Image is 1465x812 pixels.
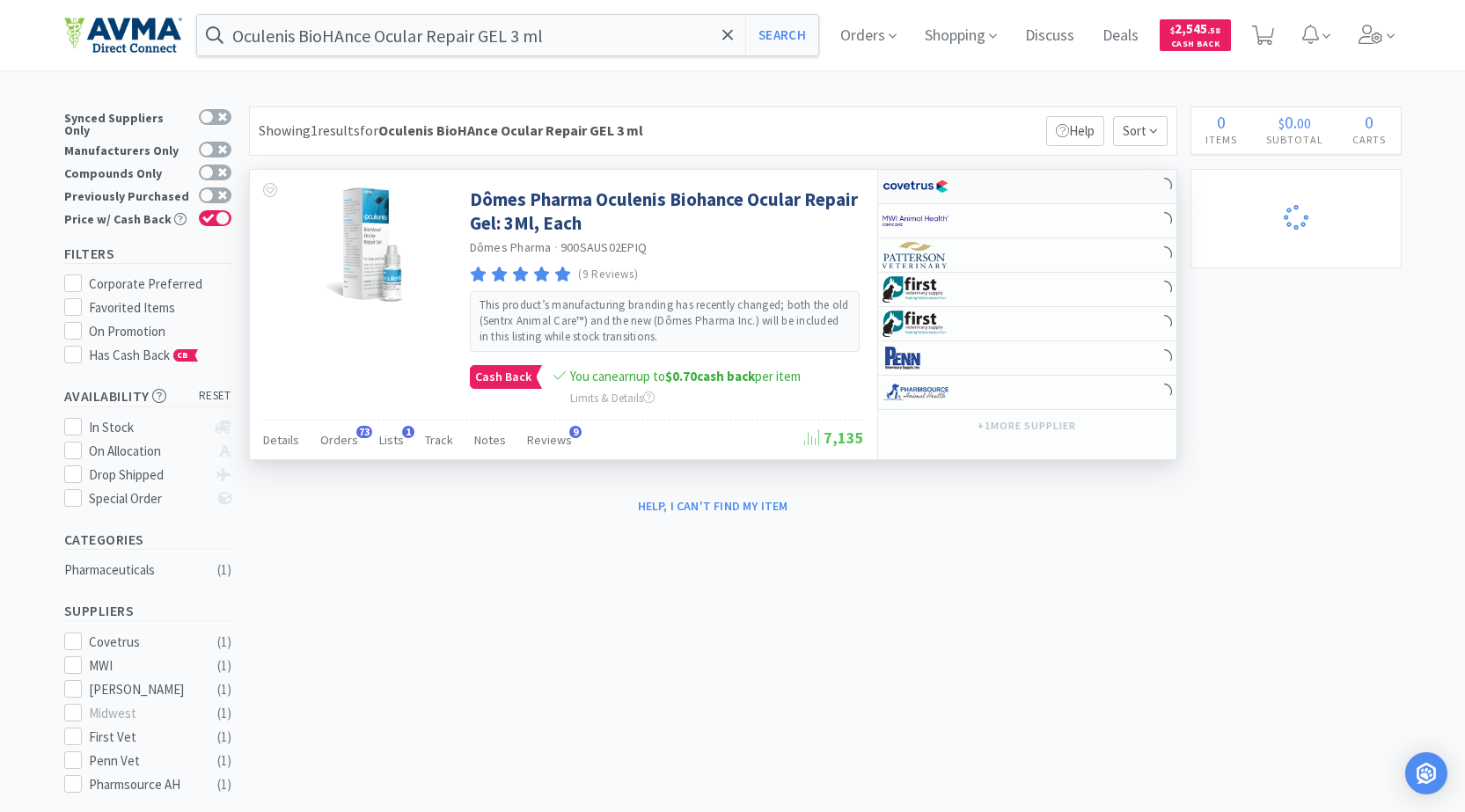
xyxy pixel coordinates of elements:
div: Midwest [89,703,198,724]
span: CB [174,350,192,361]
h5: Availability [64,386,231,406]
div: ( 1 ) [217,750,231,772]
div: MWI [89,655,198,677]
span: 73 [356,426,372,438]
span: Notes [474,432,506,448]
div: ( 1 ) [217,774,231,795]
div: In Stock [89,417,206,438]
span: $ [1170,25,1175,36]
span: Details [263,432,299,448]
div: Special Order [89,488,206,509]
span: Lists [379,432,404,448]
span: You can earn up to per item [570,368,801,384]
img: f6b2451649754179b5b4e0c70c3f7cb0_2.png [883,208,949,234]
h4: Carts [1338,131,1401,148]
img: 67d67680309e4a0bb49a5ff0391dcc42_6.png [883,276,949,303]
p: Help [1046,116,1104,146]
div: Showing 1 results [259,120,643,143]
h5: Filters [64,244,231,264]
span: . 58 [1207,25,1220,36]
span: 1 [402,426,414,438]
span: $ [1278,114,1285,132]
img: 77fca1acd8b6420a9015268ca798ef17_1.png [883,173,949,200]
div: Pharmsource AH [89,774,198,795]
span: Orders [320,432,358,448]
input: Search by item, sku, manufacturer, ingredient, size... [197,15,819,55]
div: Pharmaceuticals [64,560,207,581]
span: · [554,239,558,255]
img: f5e969b455434c6296c6d81ef179fa71_3.png [883,242,949,268]
h4: Items [1191,131,1252,148]
span: 00 [1297,114,1311,132]
span: 2,545 [1170,20,1220,37]
a: Dômes Pharma Oculenis Biohance Ocular Repair Gel: 3Ml, Each [470,187,860,236]
span: $0.70 [665,368,697,384]
span: 0 [1285,111,1293,133]
img: e1133ece90fa4a959c5ae41b0808c578_9.png [883,345,949,371]
span: Limits & Details [570,391,655,406]
div: [PERSON_NAME] [89,679,198,700]
div: Price w/ Cash Back [64,210,190,225]
span: 0 [1217,111,1226,133]
div: Corporate Preferred [89,274,231,295]
h5: Suppliers [64,601,231,621]
button: +1more supplier [969,413,1084,438]
div: Open Intercom Messenger [1405,752,1447,794]
a: Discuss [1018,28,1081,44]
strong: Oculenis BioHAnce Ocular Repair GEL 3 ml [378,121,643,139]
span: Track [425,432,453,448]
div: ( 1 ) [217,655,231,677]
button: Help, I can't find my item [627,491,799,521]
div: Penn Vet [89,750,198,772]
span: 900SAUS02EPIQ [560,239,647,255]
span: 7,135 [804,428,864,448]
span: reset [199,387,231,406]
div: Covetrus [89,632,198,653]
img: 7915dbd3f8974342a4dc3feb8efc1740_58.png [883,379,949,406]
a: Dômes Pharma [470,239,552,255]
span: Cash Back [471,366,536,388]
p: This product’s manufacturing branding has recently changed; both the old (Sentrx Animal Care™) an... [480,297,850,346]
span: Sort [1113,116,1168,146]
a: Deals [1095,28,1146,44]
div: Compounds Only [64,165,190,179]
span: 9 [569,426,582,438]
img: 67d67680309e4a0bb49a5ff0391dcc42_6.png [883,311,949,337]
span: Cash Back [1170,40,1220,51]
div: . [1252,113,1338,131]
img: f761ce9253bd4dbd9e6a254f28598142_367094.png [325,187,404,302]
div: ( 1 ) [217,632,231,653]
span: Has Cash Back [89,347,199,363]
div: On Promotion [89,321,231,342]
p: (9 Reviews) [578,266,638,284]
div: Favorited Items [89,297,231,318]
h5: Categories [64,530,231,550]
div: ( 1 ) [217,727,231,748]
div: Manufacturers Only [64,142,190,157]
span: 0 [1365,111,1373,133]
strong: cash back [665,368,755,384]
div: ( 1 ) [217,703,231,724]
div: ( 1 ) [217,560,231,581]
div: First Vet [89,727,198,748]
button: Search [745,15,818,55]
a: $2,545.58Cash Back [1160,11,1231,59]
div: ( 1 ) [217,679,231,700]
img: e4e33dab9f054f5782a47901c742baa9_102.png [64,17,182,54]
div: On Allocation [89,441,206,462]
h4: Subtotal [1252,131,1338,148]
span: Reviews [527,432,572,448]
div: Previously Purchased [64,187,190,202]
span: for [360,121,643,139]
div: Synced Suppliers Only [64,109,190,136]
div: Drop Shipped [89,465,206,486]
